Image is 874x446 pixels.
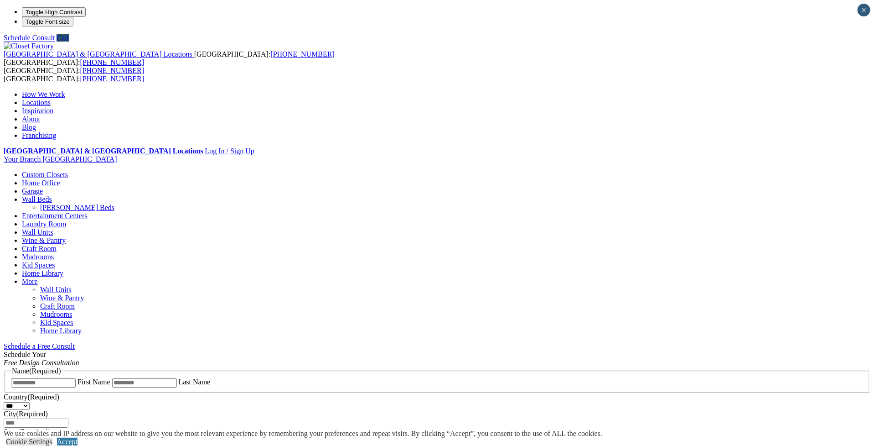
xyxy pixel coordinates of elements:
[22,17,73,26] button: Toggle Font size
[4,430,602,438] div: We use cookies and IP address on our website to give you the most relevant experience by remember...
[57,34,69,42] a: Call
[22,99,51,106] a: Locations
[80,75,144,83] a: [PHONE_NUMBER]
[57,438,78,446] a: Accept
[40,327,82,335] a: Home Library
[4,359,79,367] em: Free Design Consultation
[6,438,52,446] a: Cookie Settings
[22,261,55,269] a: Kid Spaces
[22,115,40,123] a: About
[22,245,57,252] a: Craft Room
[16,410,48,418] span: (Required)
[80,67,144,74] a: [PHONE_NUMBER]
[205,147,254,155] a: Log In / Sign Up
[26,18,70,25] span: Toggle Font size
[40,302,75,310] a: Craft Room
[22,7,86,17] button: Toggle High Contrast
[40,294,84,302] a: Wine & Pantry
[40,319,73,326] a: Kid Spaces
[40,310,72,318] a: Mudrooms
[22,123,36,131] a: Blog
[4,393,59,401] label: Country
[22,90,65,98] a: How We Work
[22,107,53,115] a: Inspiration
[858,4,870,16] button: Close
[78,378,110,386] label: First Name
[22,131,57,139] a: Franchising
[4,34,55,42] a: Schedule Consult
[27,393,59,401] span: (Required)
[4,42,54,50] img: Closet Factory
[22,228,53,236] a: Wall Units
[4,147,203,155] a: [GEOGRAPHIC_DATA] & [GEOGRAPHIC_DATA] Locations
[22,171,68,178] a: Custom Closets
[22,220,66,228] a: Laundry Room
[22,269,63,277] a: Home Library
[4,428,50,436] label: State
[11,367,62,375] legend: Name
[40,204,114,211] a: [PERSON_NAME] Beds
[29,367,61,375] span: (Required)
[4,351,79,367] span: Schedule Your
[4,67,144,83] span: [GEOGRAPHIC_DATA]: [GEOGRAPHIC_DATA]:
[22,179,60,187] a: Home Office
[80,58,144,66] a: [PHONE_NUMBER]
[22,212,88,220] a: Entertainment Centers
[22,278,38,285] a: More menu text will display only on big screen
[4,155,117,163] a: Your Branch [GEOGRAPHIC_DATA]
[4,50,194,58] a: [GEOGRAPHIC_DATA] & [GEOGRAPHIC_DATA] Locations
[179,378,211,386] label: Last Name
[270,50,334,58] a: [PHONE_NUMBER]
[22,253,54,261] a: Mudrooms
[40,286,71,294] a: Wall Units
[22,236,66,244] a: Wine & Pantry
[4,50,192,58] span: [GEOGRAPHIC_DATA] & [GEOGRAPHIC_DATA] Locations
[4,410,48,418] label: City
[22,195,52,203] a: Wall Beds
[26,9,82,16] span: Toggle High Contrast
[4,50,335,66] span: [GEOGRAPHIC_DATA]: [GEOGRAPHIC_DATA]:
[42,155,117,163] span: [GEOGRAPHIC_DATA]
[4,155,41,163] span: Your Branch
[18,428,50,436] span: (Required)
[4,342,75,350] a: Schedule a Free Consult (opens a dropdown menu)
[22,187,43,195] a: Garage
